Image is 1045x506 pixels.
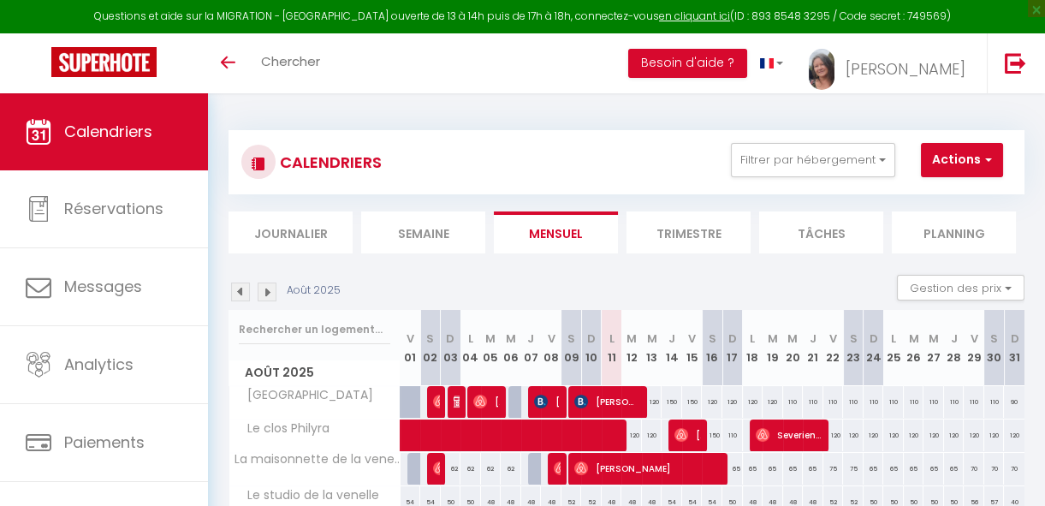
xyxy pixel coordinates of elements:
[232,420,334,438] span: Le clos Philyra
[783,386,804,418] div: 110
[904,453,924,485] div: 65
[602,310,622,386] th: 11
[232,486,383,505] span: Le studio de la venelle
[829,330,837,347] abbr: V
[883,310,904,386] th: 25
[796,33,987,93] a: ... [PERSON_NAME]
[763,386,783,418] div: 120
[984,386,1005,418] div: 110
[454,385,460,418] span: [PERSON_NAME]
[759,211,883,253] li: Tâches
[1004,310,1024,386] th: 31
[1004,386,1024,418] div: 90
[547,330,555,347] abbr: V
[682,386,703,418] div: 150
[864,420,884,451] div: 120
[923,310,944,386] th: 27
[964,420,984,451] div: 120
[276,143,382,182] h3: CALENDRIERS
[823,386,844,418] div: 110
[642,386,662,418] div: 120
[229,360,400,385] span: Août 2025
[481,310,502,386] th: 05
[864,310,884,386] th: 24
[702,386,722,418] div: 120
[628,49,747,78] button: Besoin d'aide ?
[709,330,716,347] abbr: S
[803,453,823,485] div: 65
[722,453,743,485] div: 65
[1004,453,1024,485] div: 70
[64,354,134,375] span: Analytics
[64,276,142,297] span: Messages
[688,330,696,347] abbr: V
[904,420,924,451] div: 120
[501,310,521,386] th: 06
[722,386,743,418] div: 120
[232,453,403,466] span: La maisonnette de la venelle
[964,453,984,485] div: 70
[361,211,485,253] li: Semaine
[990,330,998,347] abbr: S
[64,198,163,219] span: Réservations
[923,420,944,451] div: 120
[743,453,763,485] div: 65
[232,386,377,405] span: [GEOGRAPHIC_DATA]
[803,386,823,418] div: 110
[846,58,965,80] span: [PERSON_NAME]
[810,330,816,347] abbr: J
[468,330,473,347] abbr: L
[420,310,441,386] th: 02
[783,310,804,386] th: 20
[843,453,864,485] div: 75
[682,310,703,386] th: 15
[287,283,341,299] p: Août 2025
[574,385,640,418] span: [PERSON_NAME]
[892,211,1016,253] li: Planning
[743,310,763,386] th: 18
[534,385,561,418] span: [PERSON_NAME]
[728,330,737,347] abbr: D
[944,420,965,451] div: 120
[843,420,864,451] div: 120
[971,330,978,347] abbr: V
[668,330,675,347] abbr: J
[587,330,596,347] abbr: D
[964,310,984,386] th: 29
[883,453,904,485] div: 65
[923,386,944,418] div: 110
[964,386,984,418] div: 110
[921,143,1003,177] button: Actions
[527,330,534,347] abbr: J
[823,310,844,386] th: 22
[662,310,682,386] th: 14
[787,330,798,347] abbr: M
[609,330,615,347] abbr: L
[426,330,434,347] abbr: S
[944,386,965,418] div: 110
[554,452,561,485] span: [PERSON_NAME]
[984,453,1005,485] div: 70
[561,310,582,386] th: 09
[481,453,502,485] div: 62
[944,453,965,485] div: 65
[460,310,481,386] th: 04
[229,211,353,253] li: Journalier
[626,330,637,347] abbr: M
[574,452,719,485] span: [PERSON_NAME]
[473,385,500,418] span: [PERSON_NAME]
[407,330,414,347] abbr: V
[642,310,662,386] th: 13
[929,330,939,347] abbr: M
[722,310,743,386] th: 17
[763,453,783,485] div: 65
[1004,420,1024,451] div: 120
[485,330,496,347] abbr: M
[662,386,682,418] div: 150
[843,386,864,418] div: 110
[401,310,421,386] th: 01
[843,310,864,386] th: 23
[702,310,722,386] th: 16
[51,47,157,77] img: Super Booking
[64,432,145,453] span: Paiements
